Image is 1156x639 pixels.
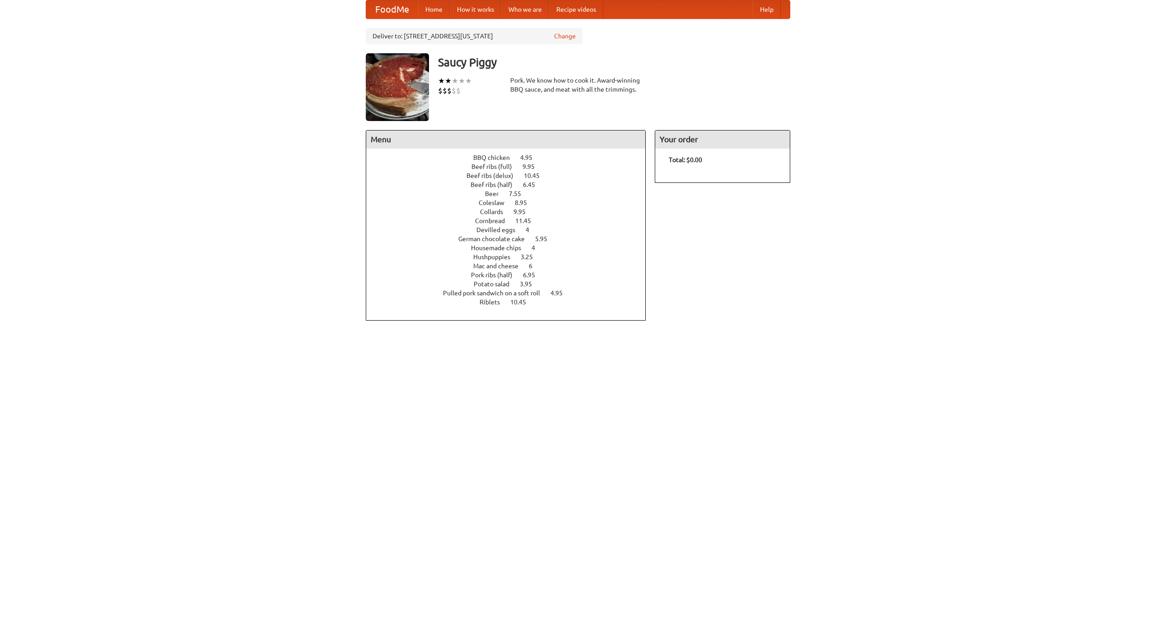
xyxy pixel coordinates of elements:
span: Hushpuppies [473,253,519,261]
span: 6.95 [523,271,544,279]
span: Pork ribs (half) [471,271,522,279]
span: Collards [480,208,512,215]
a: Help [753,0,781,19]
span: Beef ribs (delux) [466,172,522,179]
span: 4.95 [520,154,541,161]
li: ★ [465,76,472,86]
li: $ [447,86,452,96]
a: Coleslaw 8.95 [479,199,544,206]
span: 3.95 [520,280,541,288]
span: 10.45 [510,299,535,306]
a: How it works [450,0,501,19]
span: Potato salad [474,280,518,288]
li: $ [452,86,456,96]
a: Hushpuppies 3.25 [473,253,550,261]
li: $ [438,86,443,96]
span: Pulled pork sandwich on a soft roll [443,289,549,297]
a: Beer 7.55 [485,190,538,197]
h3: Saucy Piggy [438,53,790,71]
a: Riblets 10.45 [480,299,543,306]
span: Coleslaw [479,199,513,206]
a: Beef ribs (delux) 10.45 [466,172,556,179]
span: Mac and cheese [473,262,527,270]
li: $ [456,86,461,96]
span: Beef ribs (half) [471,181,522,188]
span: Devilled eggs [476,226,524,233]
span: 6.45 [523,181,544,188]
a: Beef ribs (full) 9.95 [471,163,551,170]
span: 8.95 [515,199,536,206]
li: $ [443,86,447,96]
span: 4 [526,226,538,233]
h4: Your order [655,131,790,149]
span: 9.95 [522,163,544,170]
b: Total: $0.00 [669,156,702,163]
a: Pulled pork sandwich on a soft roll 4.95 [443,289,579,297]
a: Pork ribs (half) 6.95 [471,271,552,279]
span: Riblets [480,299,509,306]
a: BBQ chicken 4.95 [473,154,549,161]
span: Cornbread [475,217,514,224]
span: 11.45 [515,217,540,224]
a: Who we are [501,0,549,19]
span: 5.95 [535,235,556,243]
li: ★ [452,76,458,86]
span: Housemade chips [471,244,530,252]
span: Beer [485,190,508,197]
span: Beef ribs (full) [471,163,521,170]
a: Change [554,32,576,41]
span: 9.95 [513,208,535,215]
a: Collards 9.95 [480,208,542,215]
a: Cornbread 11.45 [475,217,548,224]
li: ★ [458,76,465,86]
span: 4.95 [550,289,572,297]
span: BBQ chicken [473,154,519,161]
img: angular.jpg [366,53,429,121]
a: Mac and cheese 6 [473,262,549,270]
li: ★ [438,76,445,86]
span: 3.25 [521,253,542,261]
a: Recipe videos [549,0,603,19]
a: Housemade chips 4 [471,244,552,252]
a: FoodMe [366,0,418,19]
span: 10.45 [524,172,549,179]
a: German chocolate cake 5.95 [458,235,564,243]
a: Home [418,0,450,19]
div: Deliver to: [STREET_ADDRESS][US_STATE] [366,28,583,44]
h4: Menu [366,131,645,149]
a: Beef ribs (half) 6.45 [471,181,552,188]
span: 4 [531,244,544,252]
span: 7.55 [509,190,530,197]
div: Pork. We know how to cook it. Award-winning BBQ sauce, and meat with all the trimmings. [510,76,646,94]
li: ★ [445,76,452,86]
a: Potato salad 3.95 [474,280,549,288]
span: 6 [529,262,541,270]
span: German chocolate cake [458,235,534,243]
a: Devilled eggs 4 [476,226,546,233]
